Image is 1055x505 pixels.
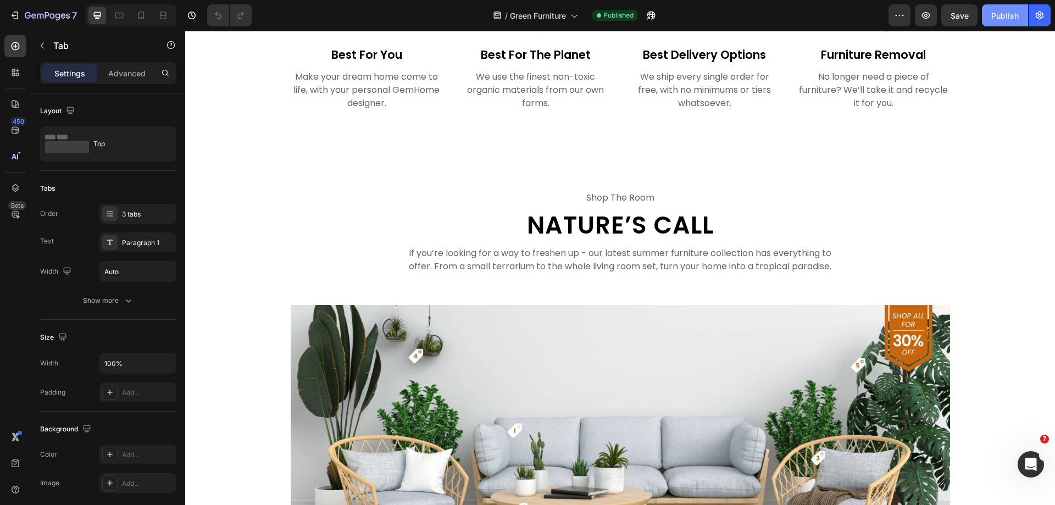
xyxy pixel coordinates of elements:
p: If you’re looking for a way to freshen up - our latest summer furniture collection has everything... [218,216,652,242]
div: Add... [122,479,174,489]
div: Order [40,209,58,219]
p: Tab [53,39,147,52]
div: Width [40,264,74,279]
div: best delivery options [443,14,596,34]
div: Paragraph 1 [122,238,174,248]
span: 7 [1040,435,1049,443]
div: Padding [40,387,65,397]
div: Image [40,478,59,488]
button: Publish [982,4,1028,26]
div: Color [40,449,57,459]
div: Background [40,422,93,437]
div: Top [93,131,160,157]
div: Size [40,330,69,345]
iframe: Design area [185,31,1055,505]
button: Save [941,4,978,26]
p: Nature’s Call [218,180,652,209]
div: We use the finest non-toxic organic materials from our own farms. [274,38,427,80]
p: Settings [54,68,85,79]
input: Auto [100,353,176,373]
input: Auto [100,262,176,281]
div: Publish [991,10,1019,21]
div: Layout [40,104,77,119]
div: Text [40,236,54,246]
span: Save [951,11,969,20]
p: shop the room [218,160,652,174]
button: 7 [4,4,82,26]
div: furniture removal [612,14,765,34]
div: We ship every single order for free, with no minimums or tiers whatsoever. [443,38,596,80]
span: Green Furniture [510,10,566,21]
div: 3 tabs [122,209,174,219]
div: Tabs [40,184,55,193]
span: Published [603,10,634,20]
iframe: Intercom live chat [1018,451,1044,478]
div: Add... [122,388,174,398]
p: Advanced [108,68,146,79]
span: / [505,10,508,21]
p: 7 [72,9,77,22]
div: Undo/Redo [207,4,252,26]
div: Add... [122,450,174,460]
div: Width [40,358,58,368]
div: Show more [83,295,134,306]
div: Beta [8,201,26,210]
div: No longer need a piece of furniture? We’ll take it and recycle it for you. [612,38,765,80]
button: Show more [40,291,176,310]
div: 450 [10,117,26,126]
